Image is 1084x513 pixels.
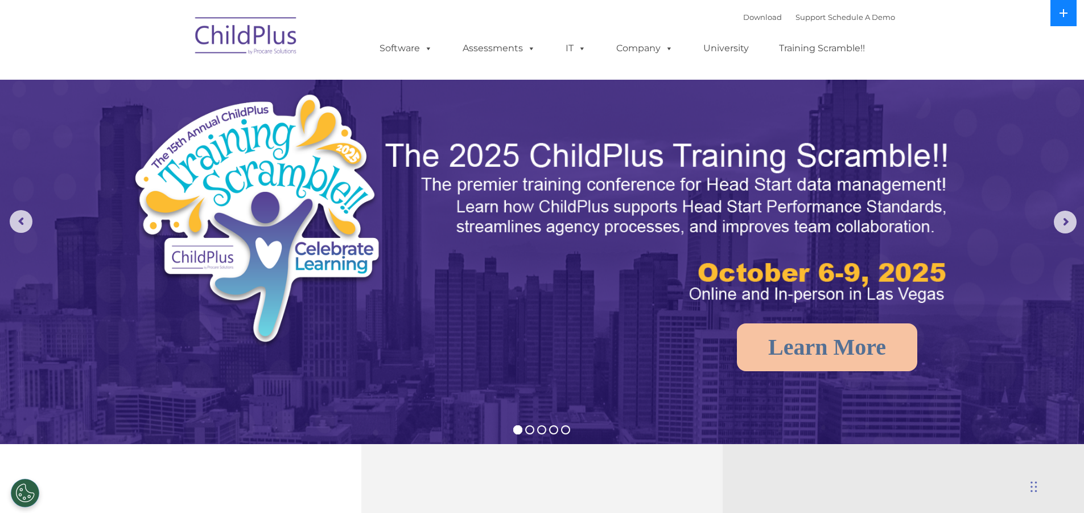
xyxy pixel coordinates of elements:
[158,122,207,130] span: Phone number
[1031,470,1037,504] div: Drag
[737,323,917,371] a: Learn More
[692,37,760,60] a: University
[768,37,876,60] a: Training Scramble!!
[605,37,685,60] a: Company
[368,37,444,60] a: Software
[554,37,597,60] a: IT
[451,37,547,60] a: Assessments
[743,13,782,22] a: Download
[898,390,1084,513] iframe: Chat Widget
[743,13,895,22] font: |
[158,75,193,84] span: Last name
[796,13,826,22] a: Support
[189,9,303,66] img: ChildPlus by Procare Solutions
[11,479,39,507] button: Cookies Settings
[828,13,895,22] a: Schedule A Demo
